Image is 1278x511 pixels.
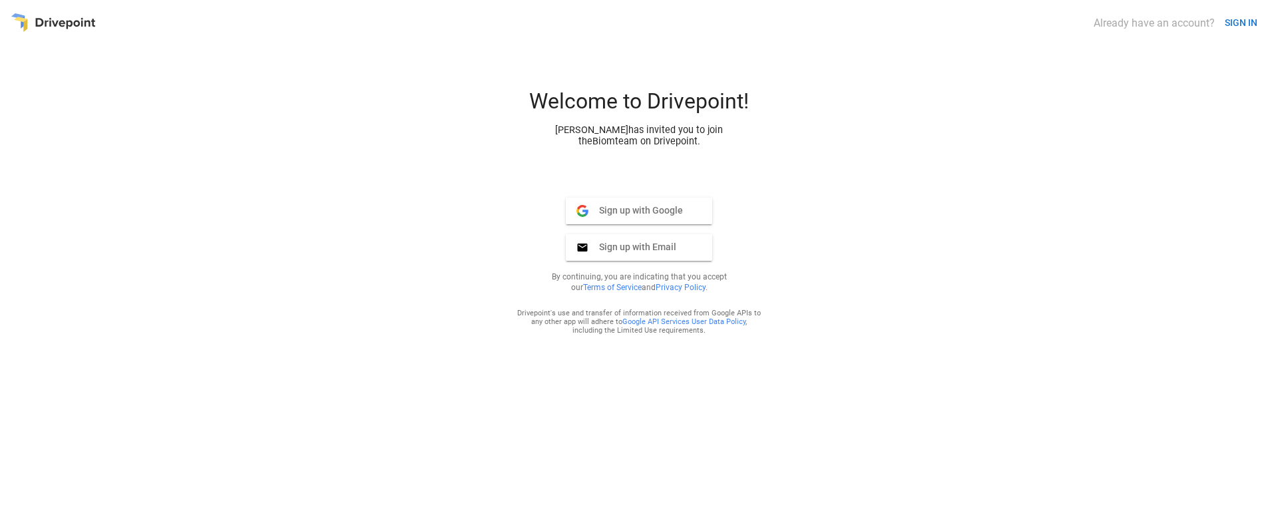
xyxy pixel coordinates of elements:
[566,198,712,224] button: Sign up with Google
[517,309,761,335] div: Drivepoint's use and transfer of information received from Google APIs to any other app will adhe...
[479,88,799,124] div: Welcome to Drivepoint!
[535,271,743,293] p: By continuing, you are indicating that you accept our and .
[588,204,683,216] span: Sign up with Google
[566,234,712,261] button: Sign up with Email
[588,241,676,253] span: Sign up with Email
[583,283,642,292] a: Terms of Service
[622,317,745,326] a: Google API Services User Data Policy
[1219,11,1263,35] button: SIGN IN
[543,124,735,147] div: [PERSON_NAME] has invited you to join the Biom team on Drivepoint.
[1094,17,1215,29] div: Already have an account?
[656,283,706,292] a: Privacy Policy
